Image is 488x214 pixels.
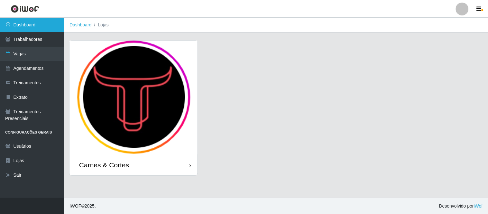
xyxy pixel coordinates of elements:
img: CoreUI Logo [11,5,39,13]
img: cardImg [69,41,198,154]
nav: breadcrumb [64,18,488,33]
li: Lojas [92,22,109,28]
a: Dashboard [69,22,92,27]
a: Carnes & Cortes [69,41,198,175]
span: © 2025 . [69,203,96,209]
div: Carnes & Cortes [79,161,129,169]
span: Desenvolvido por [439,203,483,209]
span: IWOF [69,203,81,209]
a: iWof [474,203,483,209]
